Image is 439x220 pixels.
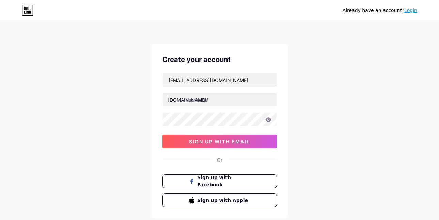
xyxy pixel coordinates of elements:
button: sign up with email [162,135,277,148]
a: Login [404,7,417,13]
div: Create your account [162,54,277,65]
button: Sign up with Facebook [162,174,277,188]
input: Email [163,73,277,87]
div: Or [217,156,222,164]
input: username [163,93,277,106]
div: [DOMAIN_NAME]/ [168,96,208,103]
button: Sign up with Apple [162,193,277,207]
span: sign up with email [189,139,250,145]
span: Sign up with Apple [197,197,250,204]
div: Already have an account? [343,7,417,14]
span: Sign up with Facebook [197,174,250,188]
